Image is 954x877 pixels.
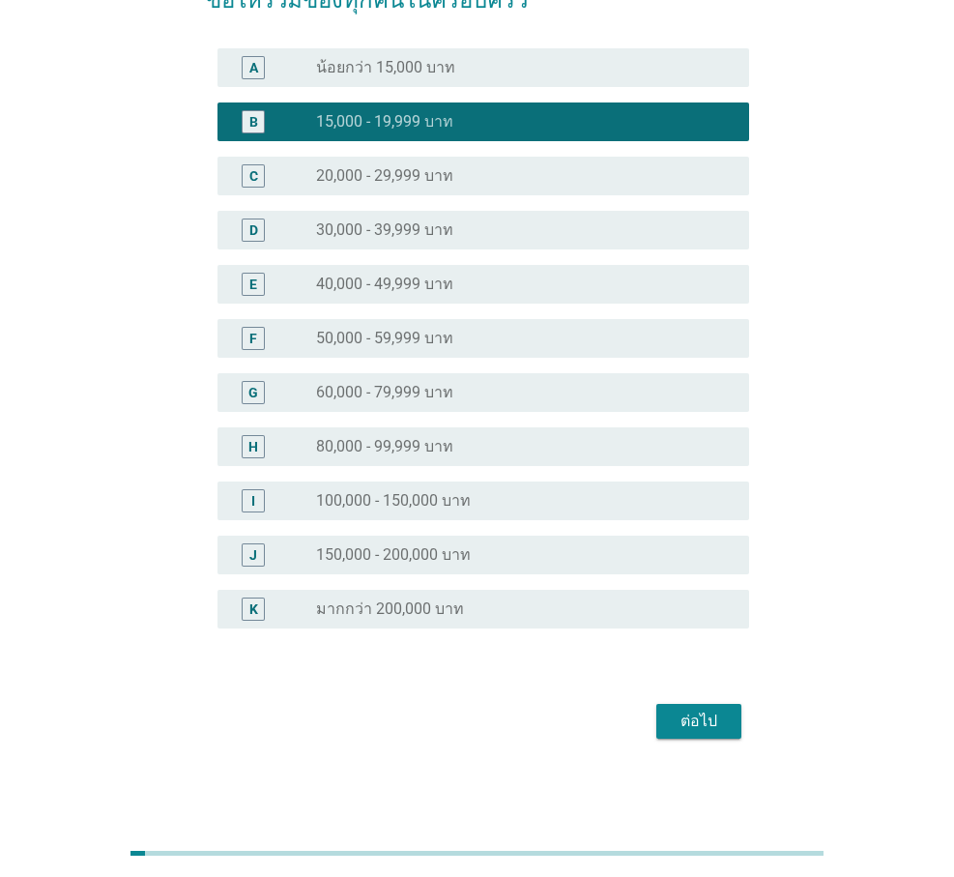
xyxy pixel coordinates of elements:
div: ต่อไป [672,710,726,733]
label: 60,000 - 79,999 บาท [316,383,453,402]
div: A [249,57,258,77]
div: E [249,274,257,294]
div: G [248,382,258,402]
label: น้อยกว่า 15,000 บาท [316,58,455,77]
label: 50,000 - 59,999 บาท [316,329,453,348]
div: K [249,599,258,619]
div: D [249,219,258,240]
div: H [248,436,258,456]
div: C [249,165,258,186]
label: 80,000 - 99,999 บาท [316,437,453,456]
div: J [249,544,257,565]
label: 15,000 - 19,999 บาท [316,112,453,132]
button: ต่อไป [656,704,741,739]
label: 40,000 - 49,999 บาท [316,275,453,294]
div: F [249,328,257,348]
label: 30,000 - 39,999 บาท [316,220,453,240]
div: B [249,111,258,132]
label: 150,000 - 200,000 บาท [316,545,471,565]
div: I [251,490,255,511]
label: 100,000 - 150,000 บาท [316,491,471,511]
label: มากกว่า 200,000 บาท [316,599,464,619]
label: 20,000 - 29,999 บาท [316,166,453,186]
